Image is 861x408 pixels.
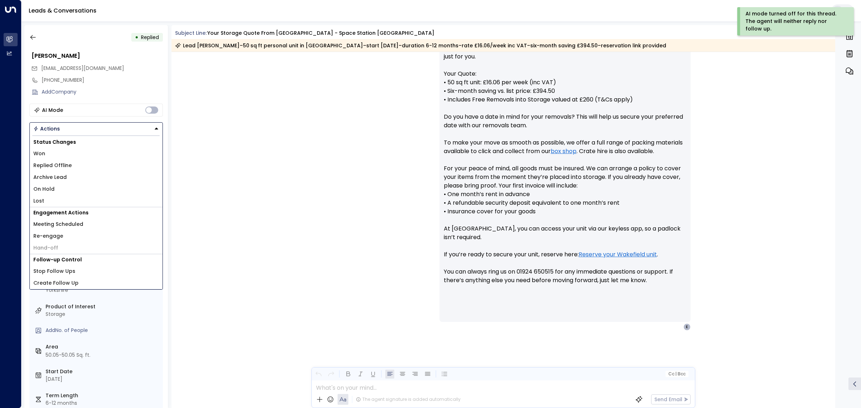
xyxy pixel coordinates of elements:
a: Leads & Conversations [29,6,97,15]
a: Reserve your Wakefield unit [579,250,657,259]
span: Replied [141,34,159,41]
span: Create Follow Up [33,279,79,287]
div: AddNo. of People [46,327,160,334]
button: Actions [29,122,163,135]
label: Product of Interest [46,303,160,310]
div: [DATE] [46,375,160,383]
span: Meeting Scheduled [33,220,83,228]
h1: Engagement Actions [30,207,163,218]
button: Undo [314,370,323,379]
div: Your storage quote from [GEOGRAPHIC_DATA] - Space Station [GEOGRAPHIC_DATA] [207,29,434,37]
div: Button group with a nested menu [29,122,163,135]
label: Area [46,343,160,351]
span: On Hold [33,185,55,193]
button: Cc|Bcc [665,371,688,378]
span: Replied Offline [33,162,72,169]
label: Term Length [46,392,160,399]
div: Storage [46,310,160,318]
div: [PHONE_NUMBER] [42,76,163,84]
div: AddCompany [42,88,163,96]
div: [PERSON_NAME] [32,52,163,60]
span: [EMAIL_ADDRESS][DOMAIN_NAME] [41,65,124,72]
span: Cc Bcc [668,371,685,376]
span: Subject Line: [175,29,207,37]
div: AI Mode [42,106,63,114]
label: Start Date [46,368,160,375]
div: Lead [PERSON_NAME]–50 sq ft personal unit in [GEOGRAPHIC_DATA]–start [DATE]–duration 6-12 months–... [175,42,666,49]
span: Hand-off [33,244,58,252]
div: 6-12 months [46,399,160,407]
div: 50.05-50.05 Sq. ft. [46,351,90,359]
span: Archive Lead [33,174,67,181]
span: Won [33,150,45,157]
button: Redo [326,370,335,379]
div: Actions [33,125,60,132]
a: box shop [551,147,577,156]
span: Re-engage [33,232,63,240]
span: | [675,371,677,376]
h1: Follow-up Control [30,254,163,265]
div: AI mode turned off for this thread. The agent will neither reply nor follow up. [745,10,844,33]
div: E [683,323,691,331]
span: elwilson979@gmail.com [41,65,124,72]
div: • [135,31,138,44]
span: Lost [33,197,44,205]
div: The agent signature is added automatically [356,396,461,403]
div: Yorkshire [46,286,160,294]
h1: Status Changes [30,137,163,148]
p: Hi [PERSON_NAME], Thank you for choosing Space Station. The quoted rate includes a generous disco... [444,27,686,293]
span: Stop Follow Ups [33,267,75,275]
